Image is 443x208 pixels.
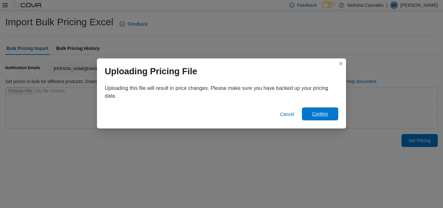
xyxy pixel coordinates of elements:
[105,84,338,100] p: Uploading this file will result in price changes. Please make sure you have backed up your pricin...
[277,108,297,121] button: Cancel
[302,107,338,120] button: Confirm
[337,60,345,67] button: Closes this modal window
[312,111,328,117] span: Confirm
[105,66,197,77] h1: Uploading Pricing File
[280,111,294,117] span: Cancel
